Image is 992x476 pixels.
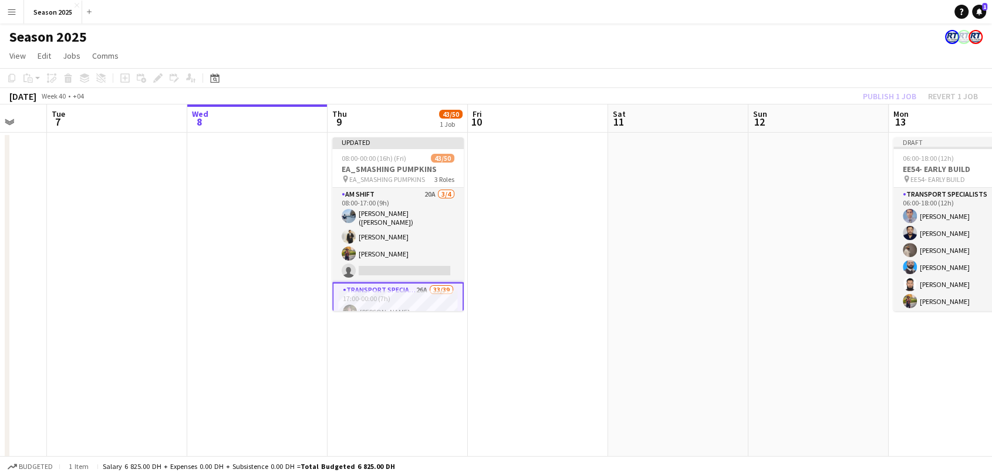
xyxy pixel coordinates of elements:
app-user-avatar: ROAD TRANSIT [957,30,971,44]
span: Total Budgeted 6 825.00 DH [301,462,395,471]
button: Budgeted [6,460,55,473]
button: Season 2025 [24,1,82,23]
app-user-avatar: ROAD TRANSIT [945,30,959,44]
div: [DATE] [9,90,36,102]
span: Week 40 [39,92,68,100]
h1: Season 2025 [9,28,87,46]
span: Jobs [63,50,80,61]
span: Comms [92,50,119,61]
span: 1 item [65,462,93,471]
div: +04 [73,92,84,100]
a: 1 [972,5,986,19]
span: View [9,50,26,61]
a: Comms [87,48,123,63]
a: View [5,48,31,63]
span: Budgeted [19,463,53,471]
a: Jobs [58,48,85,63]
span: 1 [982,3,987,11]
a: Edit [33,48,56,63]
span: Edit [38,50,51,61]
div: Salary 6 825.00 DH + Expenses 0.00 DH + Subsistence 0.00 DH = [103,462,395,471]
app-user-avatar: ROAD TRANSIT [969,30,983,44]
